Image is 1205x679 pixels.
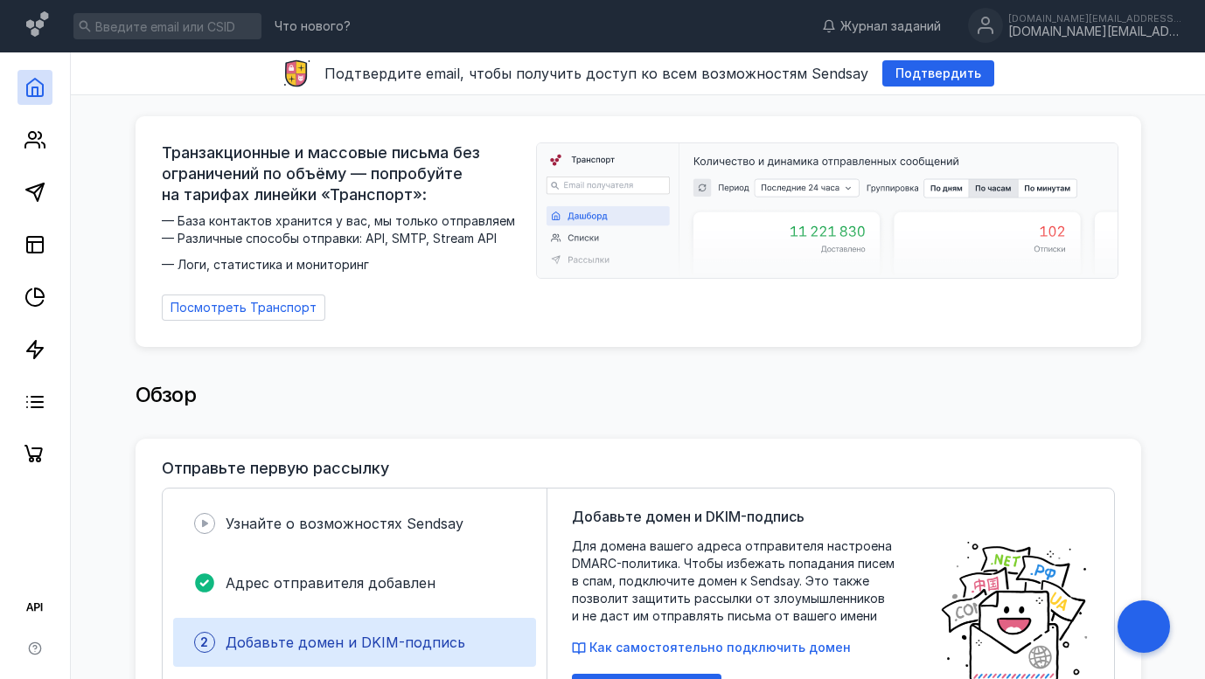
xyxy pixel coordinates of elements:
div: [DOMAIN_NAME][EMAIL_ADDRESS][DOMAIN_NAME] [1008,24,1183,39]
a: Журнал заданий [813,17,950,35]
div: [DOMAIN_NAME][EMAIL_ADDRESS][DOMAIN_NAME] [1008,13,1183,24]
a: Посмотреть Транспорт [162,294,325,321]
span: Обзор [136,382,197,407]
span: Подтвердите email, чтобы получить доступ ко всем возможностям Sendsay [324,65,868,82]
span: Узнайте о возможностях Sendsay [226,515,463,532]
span: Посмотреть Транспорт [171,301,317,315]
span: Добавьте домен и DKIM-подпись [572,506,804,527]
span: 2 [200,634,208,651]
span: Адрес отправителя добавлен [226,574,435,592]
button: Подтвердить [882,60,994,87]
span: Подтвердить [895,66,981,81]
a: Что нового? [266,20,359,32]
button: Как самостоятельно подключить домен [572,639,851,656]
input: Введите email или CSID [73,13,261,39]
span: Для домена вашего адреса отправителя настроена DMARC-политика. Чтобы избежать попадания писем в с... [572,537,922,625]
span: Журнал заданий [840,17,941,35]
span: Как самостоятельно подключить домен [589,640,851,655]
h3: Отправьте первую рассылку [162,460,389,477]
span: Транзакционные и массовые письма без ограничений по объёму — попробуйте на тарифах линейки «Транс... [162,142,526,205]
img: dashboard-transport-banner [537,143,1118,278]
span: Что нового? [275,20,351,32]
span: — База контактов хранится у вас, мы только отправляем — Различные способы отправки: API, SMTP, St... [162,212,526,274]
span: Добавьте домен и DKIM-подпись [226,634,465,651]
